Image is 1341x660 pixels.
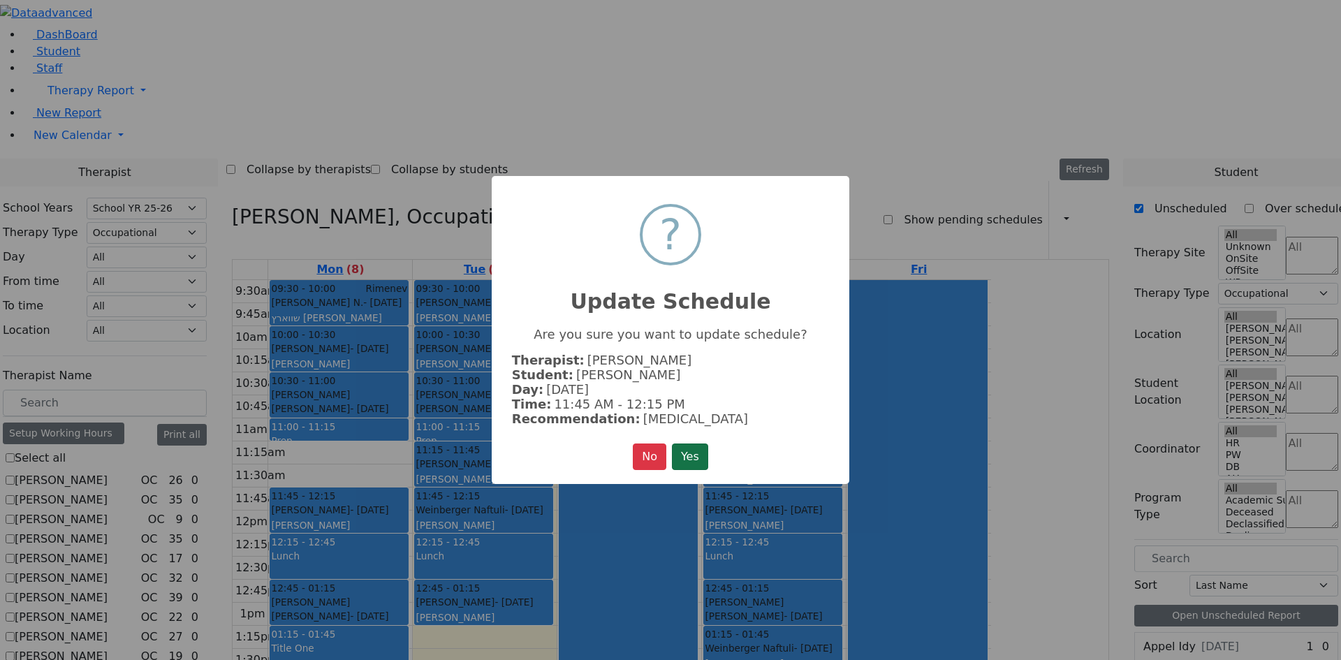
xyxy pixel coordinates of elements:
[554,397,684,411] span: 11:45 AM - 12:15 PM
[546,382,589,397] span: [DATE]
[659,207,682,263] div: ?
[587,353,692,367] span: [PERSON_NAME]
[672,443,708,470] button: Yes
[643,411,748,426] span: [MEDICAL_DATA]
[512,367,573,382] strong: Student:
[512,411,640,426] strong: Recommendation:
[512,382,543,397] strong: Day:
[576,367,681,382] span: [PERSON_NAME]
[512,397,552,411] strong: Time:
[512,327,829,342] p: Are you sure you want to update schedule?
[492,272,849,314] h2: Update Schedule
[633,443,666,470] button: No
[512,353,585,367] strong: Therapist:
